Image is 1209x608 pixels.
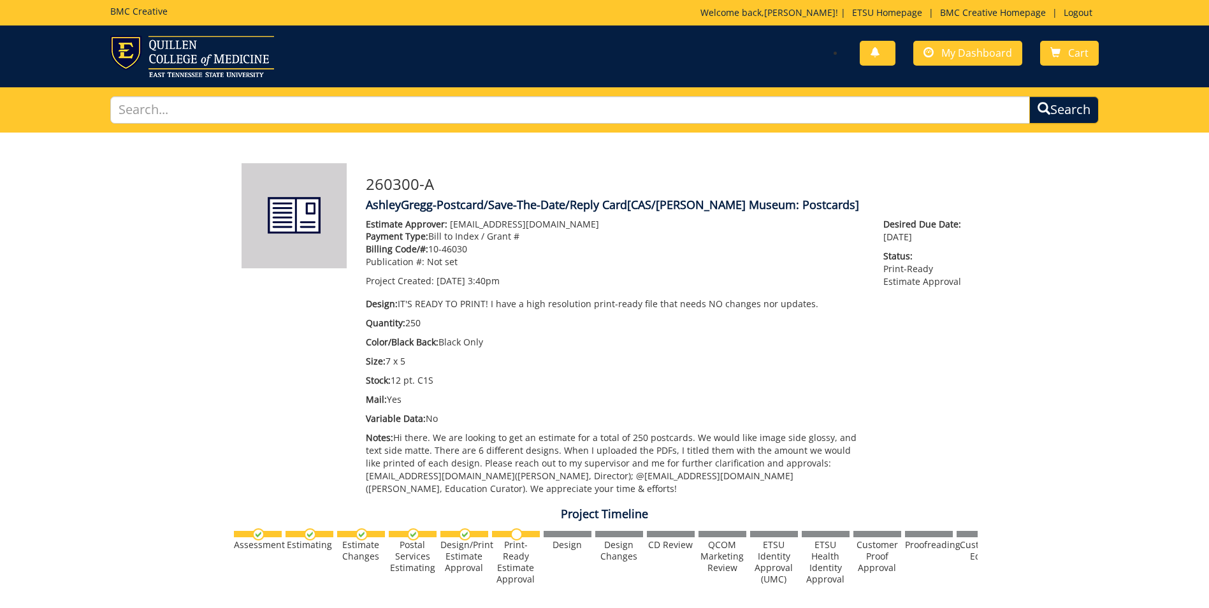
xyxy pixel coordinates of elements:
[366,243,865,256] p: 10-46030
[366,176,968,192] h3: 260300-A
[110,96,1030,124] input: Search...
[366,317,405,329] span: Quantity:
[699,539,746,574] div: QCOM Marketing Review
[304,528,316,540] img: checkmark
[437,275,500,287] span: [DATE] 3:40pm
[510,528,523,540] img: no
[853,539,901,574] div: Customer Proof Approval
[366,218,865,231] p: [EMAIL_ADDRESS][DOMAIN_NAME]
[905,539,953,551] div: Proofreading
[366,317,865,329] p: 250
[286,539,333,551] div: Estimating
[234,539,282,551] div: Assessment
[883,250,967,288] p: Print-Ready Estimate Approval
[764,6,836,18] a: [PERSON_NAME]
[389,539,437,574] div: Postal Services Estimating
[846,6,929,18] a: ETSU Homepage
[366,230,428,242] span: Payment Type:
[252,528,264,540] img: checkmark
[366,275,434,287] span: Project Created:
[366,336,438,348] span: Color/Black Back:
[366,355,865,368] p: 7 x 5
[1029,96,1099,124] button: Search
[941,46,1012,60] span: My Dashboard
[366,374,391,386] span: Stock:
[544,539,591,551] div: Design
[366,393,387,405] span: Mail:
[957,539,1004,562] div: Customer Edits
[366,393,865,406] p: Yes
[366,243,428,255] span: Billing Code/#:
[242,163,347,268] img: Product featured image
[459,528,471,540] img: checkmark
[110,6,168,16] h5: BMC Creative
[647,539,695,551] div: CD Review
[366,355,386,367] span: Size:
[356,528,368,540] img: checkmark
[366,230,865,243] p: Bill to Index / Grant #
[934,6,1052,18] a: BMC Creative Homepage
[913,41,1022,66] a: My Dashboard
[883,250,967,263] span: Status:
[440,539,488,574] div: Design/Print Estimate Approval
[366,336,865,349] p: Black Only
[427,256,458,268] span: Not set
[366,431,865,495] p: Hi there. We are looking to get an estimate for a total of 250 postcards. We would like image sid...
[595,539,643,562] div: Design Changes
[366,199,968,212] h4: AshleyGregg-Postcard/Save-The-Date/Reply Card
[492,539,540,585] div: Print-Ready Estimate Approval
[366,412,865,425] p: No
[232,508,978,521] h4: Project Timeline
[366,218,447,230] span: Estimate Approver:
[627,197,859,212] span: [CAS/[PERSON_NAME] Museum: Postcards]
[1040,41,1099,66] a: Cart
[366,298,865,310] p: IT'S READY TO PRINT! I have a high resolution print-ready file that needs NO changes nor updates.
[1057,6,1099,18] a: Logout
[366,374,865,387] p: 12 pt. C1S
[700,6,1099,19] p: Welcome back, ! | | |
[366,256,424,268] span: Publication #:
[366,412,426,424] span: Variable Data:
[883,218,967,243] p: [DATE]
[1068,46,1089,60] span: Cart
[366,431,393,444] span: Notes:
[407,528,419,540] img: checkmark
[110,36,274,77] img: ETSU logo
[337,539,385,562] div: Estimate Changes
[366,298,398,310] span: Design:
[802,539,850,585] div: ETSU Health Identity Approval
[750,539,798,585] div: ETSU Identity Approval (UMC)
[883,218,967,231] span: Desired Due Date:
